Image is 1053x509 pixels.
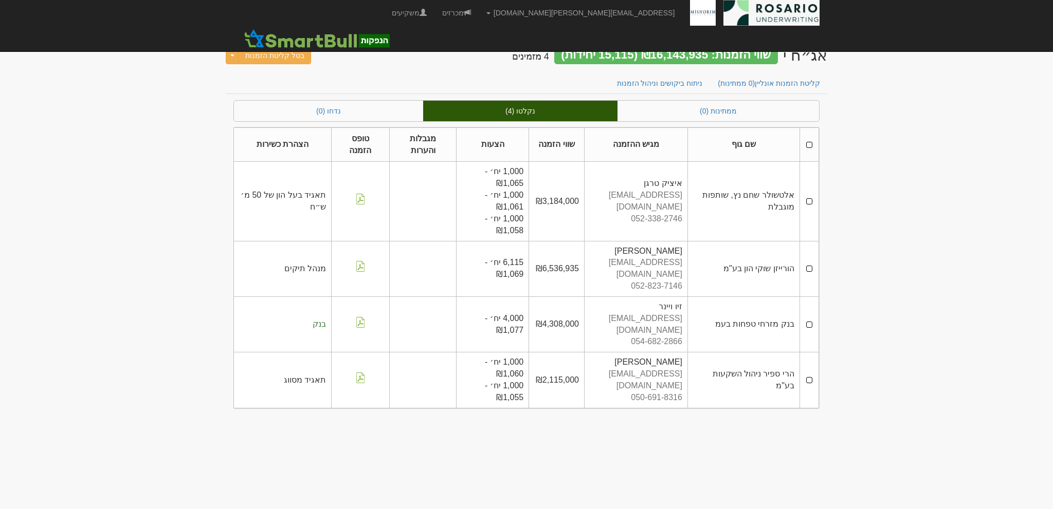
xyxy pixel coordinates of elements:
[313,319,326,328] span: בנק
[284,375,326,384] span: תאגיד מסווג
[609,72,711,94] a: ניתוח ביקושים וניהול הזמנות
[512,52,549,62] h4: 4 מזמינים
[718,79,755,87] span: (0 ממתינות)
[389,127,457,162] th: מגבלות והערות
[239,47,311,64] button: בטל קליטת הזמנות
[355,194,366,204] img: pdf-file-icon.png
[234,101,423,121] a: נדחו (0)
[529,296,585,352] td: ₪4,308,000
[618,101,819,121] a: ממתינות (0)
[687,162,800,241] td: אלטשולר שחם נץ, שותפות מוגבלת
[423,101,618,121] a: נקלטו (4)
[687,241,800,296] td: הורייזן שוקי הון בע"מ
[485,191,523,211] span: 1,000 יח׳ - ₪1,061
[590,301,682,313] div: זיו ויינר
[554,47,778,64] div: שווי הזמנות: ₪16,143,935 (15,115 יחידות)
[332,127,390,162] th: טופס הזמנה
[687,352,800,408] td: הרי ספיר ניהול השקעות בע"מ
[590,257,682,280] div: [EMAIL_ADDRESS][DOMAIN_NAME]
[590,313,682,336] div: [EMAIL_ADDRESS][DOMAIN_NAME]
[529,127,585,162] th: שווי הזמנה
[529,162,585,241] td: ₪3,184,000
[590,178,682,190] div: איציק טרגן
[241,28,392,49] img: SmartBull Logo
[783,47,827,64] div: מישורים השקעות נדל"ן בע"מ - אג״ח (י) - הנפקה לציבור
[529,352,585,408] td: ₪2,115,000
[485,167,523,187] span: 1,000 יח׳ - ₪1,065
[710,72,828,94] a: קליטת הזמנות אונליין(0 ממתינות)
[590,368,682,392] div: [EMAIL_ADDRESS][DOMAIN_NAME]
[485,357,523,378] span: 1,000 יח׳ - ₪1,060
[590,336,682,348] div: 054-682-2866
[355,261,366,272] img: pdf-file-icon.png
[687,296,800,352] td: בנק מזרחי טפחות בעמ
[241,191,326,211] span: תאגיד בעל הון של 50 מ׳ ש״ח
[355,372,366,383] img: pdf-file-icon.png
[584,127,687,162] th: מגיש ההזמנה
[590,246,682,257] div: [PERSON_NAME]
[457,127,529,162] th: הצעות
[234,127,332,162] th: הצהרת כשירות
[284,264,326,273] span: מנהל תיקים
[590,392,682,404] div: 050-691-8316
[687,127,800,162] th: שם גוף
[485,214,523,235] span: 1,000 יח׳ - ₪1,058
[590,213,682,225] div: 052-338-2746
[485,381,523,402] span: 1,000 יח׳ - ₪1,055
[590,356,682,368] div: [PERSON_NAME]
[485,258,523,278] span: 6,115 יח׳ - ₪1,069
[590,280,682,292] div: 052-823-7146
[529,241,585,296] td: ₪6,536,935
[355,317,366,328] img: pdf-file-icon.png
[590,190,682,213] div: [EMAIL_ADDRESS][DOMAIN_NAME]
[485,314,523,334] span: 4,000 יח׳ - ₪1,077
